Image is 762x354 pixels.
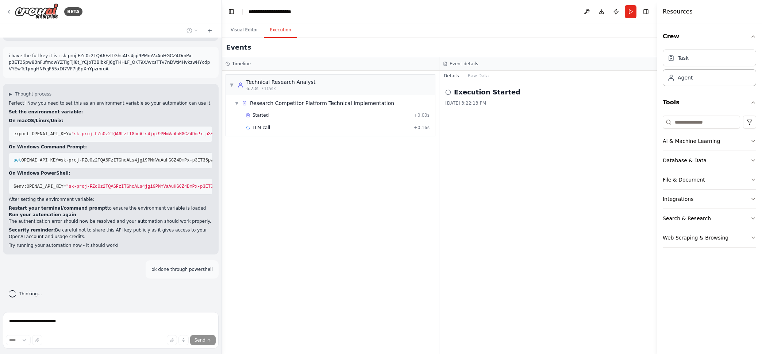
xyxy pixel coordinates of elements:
[9,218,213,225] p: The authentication error should now be resolved and your automation should work properly.
[15,3,58,20] img: Logo
[9,196,213,203] p: After setting the environment variable:
[9,118,64,123] strong: On macOS/Linux/Unix:
[66,184,502,189] span: "sk-proj-FZc0z2TQA6FzITGhcALs4jgi9PMmVaAuHGCZ4DmPx-p3ET35pw83nFufmqwYZTIgTji8t_YCJpT3BlbkFJ6gTHHL...
[253,125,270,131] span: LLM call
[22,158,492,163] span: OPENAI_API_KEY=sk-proj-FZc0z2TQA6FzITGhcALs4jgi9PMmVaAuHGCZ4DmPx-p3ET35pw83nFufmqwYZTIgTji8t_YCJp...
[663,132,756,151] button: AI & Machine Learning
[178,335,189,345] button: Click to speak your automation idea
[641,7,651,17] button: Hide right sidebar
[167,335,177,345] button: Upload files
[9,91,12,97] span: ▶
[246,86,258,92] span: 6.73s
[663,137,720,145] div: AI & Machine Learning
[663,195,693,203] div: Integrations
[663,190,756,209] button: Integrations
[9,206,107,211] strong: Restart your terminal/command prompt
[663,7,693,16] h4: Resources
[9,212,76,217] strong: Run your automation again
[663,170,756,189] button: File & Document
[663,215,711,222] div: Search & Research
[663,228,756,247] button: Web Scraping & Browsing
[663,176,705,183] div: File & Document
[445,100,651,106] div: [DATE] 3:22:13 PM
[19,291,42,297] span: Thinking...
[226,42,251,52] h2: Events
[678,74,693,81] div: Agent
[14,158,22,163] span: set
[663,26,756,47] button: Crew
[9,91,51,97] button: ▶Thought process
[9,109,83,114] strong: Set the environment variable:
[450,61,478,67] h3: Event details
[226,7,236,17] button: Hide left sidebar
[235,100,239,106] span: ▼
[663,113,756,253] div: Tools
[246,78,315,86] div: Technical Research Analyst
[253,112,269,118] span: Started
[190,335,216,345] button: Send
[264,23,297,38] button: Execution
[463,71,493,81] button: Raw Data
[663,92,756,113] button: Tools
[454,87,520,97] h2: Execution Started
[64,7,82,16] div: BETA
[249,8,307,15] nav: breadcrumb
[9,242,213,249] p: Try running your automation now - it should work!
[184,26,201,35] button: Switch to previous chat
[195,337,205,343] span: Send
[663,157,707,164] div: Database & Data
[151,266,213,273] p: ok done through powershell
[250,100,394,107] span: Research Competitor Platform Technical Implementation
[678,54,689,62] div: Task
[414,112,430,118] span: + 0.00s
[9,205,213,211] li: to ensure the environment variable is loaded
[225,23,264,38] button: Visual Editor
[230,82,234,88] span: ▼
[71,132,507,137] span: "sk-proj-FZc0z2TQA6FzITGhcALs4jgi9PMmVaAuHGCZ4DmPx-p3ET35pw83nFufmqwYZTIgTji8t_YCJpT3BlbkFJ6gTHHL...
[9,52,213,72] p: i have the full key it is : sk-proj-FZc0z2TQA6FzITGhcALs4jgi9PMmVaAuHGCZ4DmPx-p3ET35pw83nFufmqwYZ...
[663,234,728,241] div: Web Scraping & Browsing
[32,335,42,345] button: Improve this prompt
[663,47,756,92] div: Crew
[9,227,55,233] strong: Security reminder:
[663,209,756,228] button: Search & Research
[14,132,71,137] span: export OPENAI_API_KEY=
[9,227,213,240] p: Be careful not to share this API key publicly as it gives access to your OpenAI account and usage...
[15,91,51,97] span: Thought process
[414,125,430,131] span: + 0.16s
[261,86,276,92] span: • 1 task
[232,61,251,67] h3: Timeline
[14,184,66,189] span: $env:OPENAI_API_KEY=
[9,171,70,176] strong: On Windows PowerShell:
[204,26,216,35] button: Start a new chat
[439,71,463,81] button: Details
[9,100,213,106] p: Perfect! Now you need to set this as an environment variable so your automation can use it.
[663,151,756,170] button: Database & Data
[9,144,87,149] strong: On Windows Command Prompt:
